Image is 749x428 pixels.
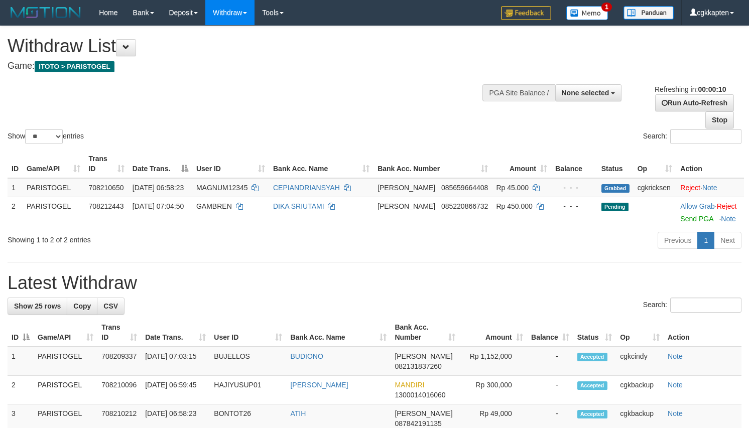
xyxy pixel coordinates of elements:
td: cgkricksen [634,178,677,197]
a: [PERSON_NAME] [290,381,348,389]
a: CSV [97,298,124,315]
td: 708210096 [97,376,141,404]
span: [DATE] 06:58:23 [133,184,184,192]
img: Button%20Memo.svg [566,6,608,20]
span: Rp 45.000 [496,184,529,192]
th: ID [8,150,23,178]
td: PARISTOGEL [23,178,84,197]
h4: Game: [8,61,489,71]
a: Copy [67,298,97,315]
td: 2 [8,376,34,404]
th: ID: activate to sort column descending [8,318,34,347]
span: Copy 087842191135 to clipboard [395,419,441,427]
th: Bank Acc. Name: activate to sort column ascending [286,318,391,347]
a: 1 [697,232,714,249]
th: Game/API: activate to sort column ascending [34,318,97,347]
span: Pending [601,203,629,211]
td: 708209337 [97,347,141,376]
th: Status: activate to sort column ascending [573,318,616,347]
th: Bank Acc. Name: activate to sort column ascending [269,150,373,178]
td: PARISTOGEL [23,197,84,228]
th: Amount: activate to sort column ascending [459,318,527,347]
img: panduan.png [623,6,674,20]
td: HAJIYUSUP01 [210,376,286,404]
td: Rp 300,000 [459,376,527,404]
img: MOTION_logo.png [8,5,84,20]
div: - - - [555,201,593,211]
a: Run Auto-Refresh [655,94,734,111]
span: [PERSON_NAME] [378,202,435,210]
span: Accepted [577,353,607,361]
td: BUJELLOS [210,347,286,376]
th: Balance: activate to sort column ascending [527,318,573,347]
label: Search: [643,129,741,144]
span: None selected [562,89,609,97]
div: Showing 1 to 2 of 2 entries [8,231,305,245]
label: Show entries [8,129,84,144]
td: 1 [8,347,34,376]
th: Bank Acc. Number: activate to sort column ascending [391,318,459,347]
span: 708210650 [88,184,123,192]
th: Bank Acc. Number: activate to sort column ascending [373,150,492,178]
span: Copy 082131837260 to clipboard [395,362,441,370]
th: User ID: activate to sort column ascending [192,150,269,178]
a: Next [714,232,741,249]
span: 1 [601,3,612,12]
input: Search: [670,298,741,313]
span: Refreshing in: [655,85,726,93]
td: 1 [8,178,23,197]
span: Copy 085659664408 to clipboard [441,184,488,192]
a: Allow Grab [680,202,714,210]
img: Feedback.jpg [501,6,551,20]
a: ATIH [290,409,306,417]
td: PARISTOGEL [34,347,97,376]
th: Status [597,150,634,178]
a: Note [668,381,683,389]
a: CEPIANDRIANSYAH [273,184,340,192]
span: [DATE] 07:04:50 [133,202,184,210]
span: ITOTO > PARISTOGEL [35,61,114,72]
td: cgkcindy [616,347,664,376]
span: 708212443 [88,202,123,210]
span: Accepted [577,410,607,418]
th: Trans ID: activate to sort column ascending [97,318,141,347]
th: Op: activate to sort column ascending [616,318,664,347]
td: · [676,197,744,228]
label: Search: [643,298,741,313]
a: Note [668,352,683,360]
td: Rp 1,152,000 [459,347,527,376]
input: Search: [670,129,741,144]
span: [PERSON_NAME] [395,409,452,417]
a: Note [702,184,717,192]
td: PARISTOGEL [34,376,97,404]
span: MAGNUM12345 [196,184,248,192]
div: PGA Site Balance / [482,84,555,101]
a: BUDIONO [290,352,323,360]
span: CSV [103,302,118,310]
th: Game/API: activate to sort column ascending [23,150,84,178]
span: Show 25 rows [14,302,61,310]
a: Note [668,409,683,417]
a: Stop [705,111,734,128]
span: Accepted [577,381,607,390]
th: Op: activate to sort column ascending [634,150,677,178]
td: [DATE] 06:59:45 [141,376,210,404]
h1: Withdraw List [8,36,489,56]
td: - [527,376,573,404]
td: 2 [8,197,23,228]
td: · [676,178,744,197]
th: Action [676,150,744,178]
td: cgkbackup [616,376,664,404]
th: Amount: activate to sort column ascending [492,150,551,178]
strong: 00:00:10 [698,85,726,93]
a: Previous [658,232,698,249]
span: MANDIRI [395,381,424,389]
a: Show 25 rows [8,298,67,315]
span: Copy 085220866732 to clipboard [441,202,488,210]
span: Copy 1300014016060 to clipboard [395,391,445,399]
select: Showentries [25,129,63,144]
span: Rp 450.000 [496,202,532,210]
th: Date Trans.: activate to sort column ascending [141,318,210,347]
span: Copy [73,302,91,310]
th: Balance [551,150,597,178]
